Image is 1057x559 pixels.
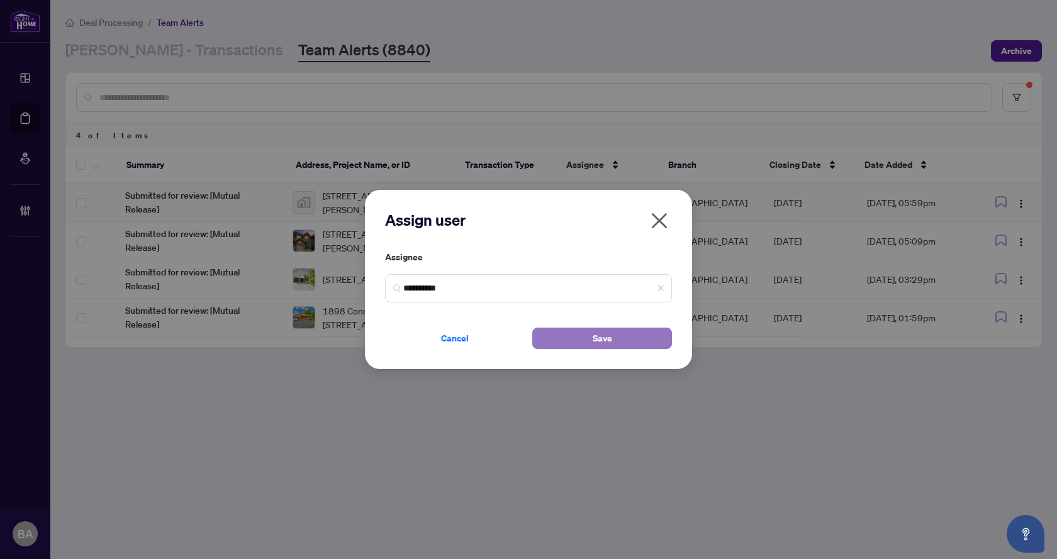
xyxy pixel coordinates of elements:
[441,328,469,348] span: Cancel
[657,284,664,292] span: close
[385,250,672,264] label: Assignee
[385,210,672,230] h2: Assign user
[649,211,669,231] span: close
[1007,515,1044,553] button: Open asap
[532,328,672,349] button: Save
[393,284,401,292] img: search_icon
[593,328,612,348] span: Save
[385,328,525,349] button: Cancel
